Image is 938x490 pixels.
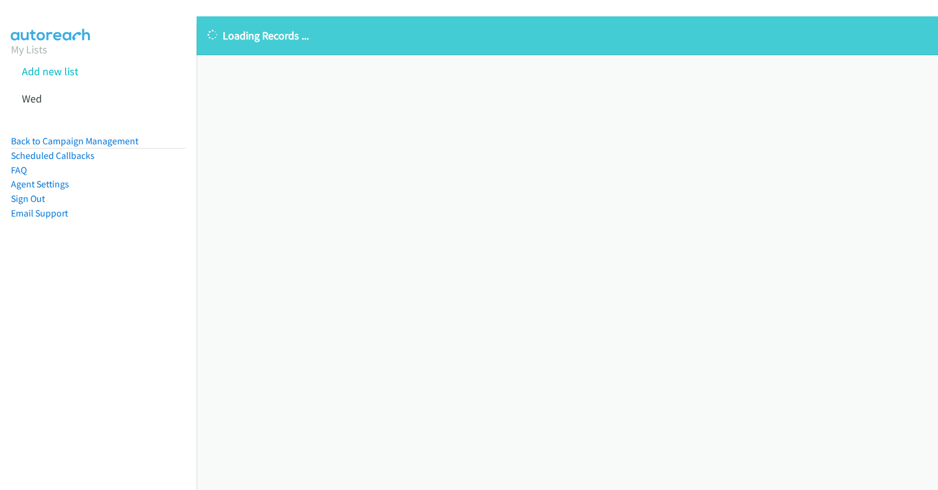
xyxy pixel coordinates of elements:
[11,164,27,176] a: FAQ
[11,42,47,56] a: My Lists
[11,178,69,190] a: Agent Settings
[208,27,927,44] p: Loading Records ...
[11,207,68,219] a: Email Support
[22,92,42,106] a: Wed
[11,135,138,147] a: Back to Campaign Management
[11,150,95,161] a: Scheduled Callbacks
[11,193,45,204] a: Sign Out
[22,64,78,78] a: Add new list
